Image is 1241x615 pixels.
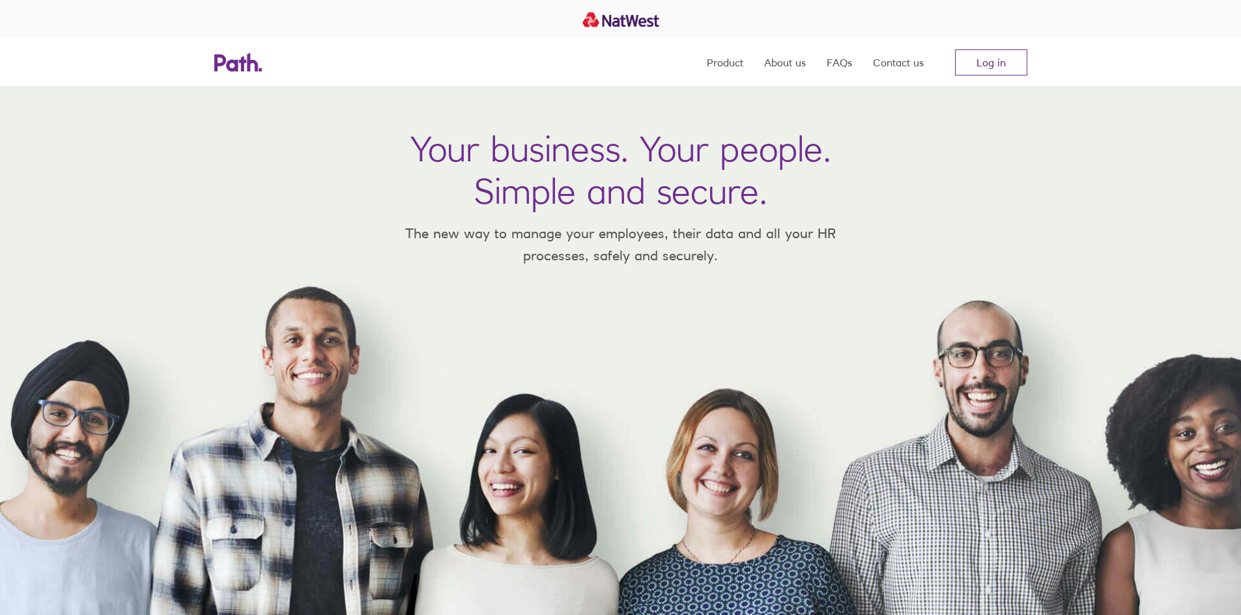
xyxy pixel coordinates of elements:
h1: Your business. Your people. Simple and secure. [410,128,831,212]
a: Product [707,39,743,86]
a: Log in [955,49,1027,75]
a: About us [764,39,806,86]
a: Contact us [873,39,924,86]
p: The new way to manage your employees, their data and all your HR processes, safely and securely. [386,223,855,266]
a: FAQs [827,39,852,86]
